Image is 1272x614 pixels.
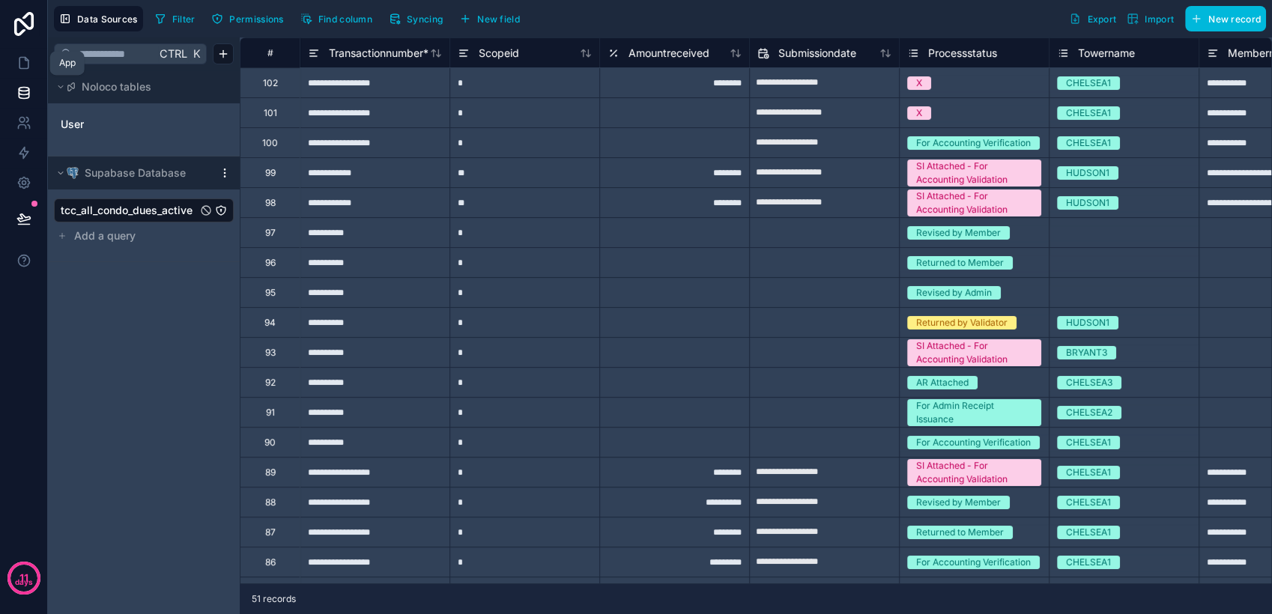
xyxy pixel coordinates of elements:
[172,13,196,25] span: Filter
[916,159,1032,186] div: SI Attached - For Accounting Validation
[265,167,276,179] div: 99
[61,117,84,132] span: User
[262,137,278,149] div: 100
[928,46,997,61] span: Processstatus
[778,46,856,61] span: Submissiondate
[263,77,278,89] div: 102
[1185,6,1266,31] button: New record
[916,136,1031,150] div: For Accounting Verification
[916,526,1004,539] div: Returned to Member
[1179,6,1266,31] a: New record
[61,117,182,132] a: User
[54,6,143,31] button: Data Sources
[1066,526,1111,539] div: CHELSEA1
[1066,496,1111,509] div: CHELSEA1
[1066,76,1111,90] div: CHELSEA1
[265,227,276,239] div: 97
[916,76,922,90] div: X
[265,347,276,359] div: 93
[264,107,277,119] div: 101
[1066,556,1111,569] div: CHELSEA1
[265,257,276,269] div: 96
[82,79,151,94] span: Noloco tables
[384,7,448,30] button: Syncing
[252,47,288,58] div: #
[1066,376,1112,389] div: CHELSEA3
[1121,6,1179,31] button: Import
[158,44,189,63] span: Ctrl
[265,526,276,538] div: 87
[252,593,296,605] span: 51 records
[67,167,79,179] img: Postgres logo
[629,46,709,61] span: Amountreceived
[329,46,428,61] span: Transactionnumber *
[916,556,1031,569] div: For Accounting Verification
[1066,406,1112,419] div: CHELSEA2
[916,189,1032,216] div: SI Attached - For Accounting Validation
[295,7,378,30] button: Find column
[206,7,288,30] button: Permissions
[916,226,1001,240] div: Revised by Member
[916,339,1032,366] div: SI Attached - For Accounting Validation
[407,13,443,25] span: Syncing
[54,198,234,222] div: tcc_all_condo_dues_active
[74,228,136,243] span: Add a query
[54,162,213,183] button: Postgres logoSupabase Database
[916,459,1032,486] div: SI Attached - For Accounting Validation
[1145,13,1174,25] span: Import
[916,316,1008,329] div: Returned by Validator
[59,57,76,69] div: App
[479,46,519,61] span: Scopeid
[384,7,454,30] a: Syncing
[1066,466,1111,479] div: CHELSEA1
[1208,13,1261,25] span: New record
[916,436,1031,449] div: For Accounting Verification
[1066,196,1109,210] div: HUDSON1
[1066,166,1109,180] div: HUDSON1
[265,197,276,209] div: 98
[265,556,276,568] div: 86
[916,106,922,120] div: X
[916,496,1001,509] div: Revised by Member
[77,13,138,25] span: Data Sources
[266,407,275,419] div: 91
[54,112,234,136] div: User
[264,317,276,329] div: 94
[265,496,276,508] div: 88
[318,13,372,25] span: Find column
[264,437,276,449] div: 90
[1066,346,1107,359] div: BRYANT3
[1066,136,1111,150] div: CHELSEA1
[54,225,234,246] button: Add a query
[916,399,1032,426] div: For Admin Receipt Issuance
[1064,6,1121,31] button: Export
[61,203,193,218] span: tcc_all_condo_dues_active
[1066,106,1111,120] div: CHELSEA1
[1078,46,1135,61] span: Towername
[19,571,28,586] p: 11
[229,13,283,25] span: Permissions
[15,577,33,589] p: days
[916,286,992,300] div: Revised by Admin
[85,165,186,180] span: Supabase Database
[1087,13,1116,25] span: Export
[149,7,201,30] button: Filter
[206,7,294,30] a: Permissions
[1066,436,1111,449] div: CHELSEA1
[1066,316,1109,329] div: HUDSON1
[265,377,276,389] div: 92
[54,76,225,97] button: Noloco tables
[61,203,197,218] a: tcc_all_condo_dues_active
[916,376,969,389] div: AR Attached
[265,287,276,299] div: 95
[191,49,202,59] span: K
[916,256,1004,270] div: Returned to Member
[477,13,520,25] span: New field
[265,466,276,478] div: 89
[454,7,525,30] button: New field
